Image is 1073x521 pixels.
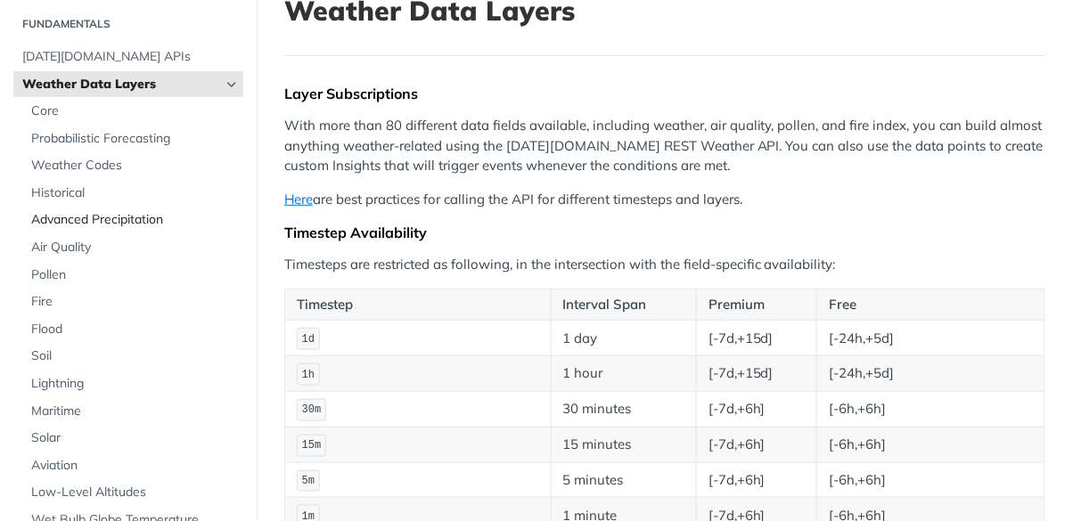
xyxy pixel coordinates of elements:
button: Hide subpages for Weather Data Layers [225,77,239,92]
a: [DATE][DOMAIN_NAME] APIs [13,44,243,70]
a: Flood [22,316,243,343]
a: Historical [22,180,243,207]
a: Soil [22,343,243,370]
a: Fire [22,289,243,315]
span: 30m [302,403,322,416]
p: With more than 80 different data fields available, including weather, air quality, pollen, and fi... [284,116,1045,176]
th: Premium [697,289,817,321]
p: are best practices for calling the API for different timesteps and layers. [284,190,1045,210]
a: Low-Level Altitudes [22,479,243,506]
a: Core [22,98,243,125]
span: 5m [302,475,315,487]
span: 1h [302,369,315,381]
a: Lightning [22,370,243,397]
span: Maritime [31,403,239,420]
span: 15m [302,439,322,452]
span: Solar [31,429,239,447]
a: Here [284,191,313,208]
td: 1 hour [551,356,696,392]
a: Air Quality [22,234,243,261]
a: Advanced Precipitation [22,207,243,233]
h2: Fundamentals [13,16,243,32]
span: Advanced Precipitation [31,211,239,229]
td: 1 day [551,321,696,356]
div: Timestep Availability [284,224,1045,241]
span: 1d [302,333,315,346]
span: Air Quality [31,239,239,256]
td: [-7d,+6h] [697,392,817,427]
p: Timesteps are restricted as following, in the intersection with the field-specific availability: [284,255,1045,275]
td: [-24h,+5d] [817,321,1045,356]
th: Interval Span [551,289,696,321]
span: Probabilistic Forecasting [31,130,239,148]
a: Weather Data LayersHide subpages for Weather Data Layers [13,71,243,98]
span: Flood [31,321,239,338]
td: [-6h,+6h] [817,392,1045,427]
a: Probabilistic Forecasting [22,126,243,152]
td: [-7d,+15d] [697,356,817,392]
td: [-7d,+6h] [697,462,817,498]
span: Fire [31,293,239,311]
span: Pollen [31,266,239,284]
td: 5 minutes [551,462,696,498]
td: 15 minutes [551,427,696,462]
a: Weather Codes [22,152,243,179]
td: 30 minutes [551,392,696,427]
span: Aviation [31,457,239,475]
a: Aviation [22,452,243,479]
td: [-6h,+6h] [817,462,1045,498]
th: Free [817,289,1045,321]
a: Solar [22,425,243,452]
span: Low-Level Altitudes [31,484,239,501]
td: [-7d,+15d] [697,321,817,356]
span: [DATE][DOMAIN_NAME] APIs [22,48,239,66]
span: Weather Codes [31,157,239,175]
span: Core [31,102,239,120]
a: Pollen [22,262,243,289]
span: Soil [31,347,239,365]
span: Weather Data Layers [22,76,220,94]
div: Layer Subscriptions [284,85,1045,102]
td: [-7d,+6h] [697,427,817,462]
span: Historical [31,184,239,202]
td: [-6h,+6h] [817,427,1045,462]
a: Maritime [22,398,243,425]
td: [-24h,+5d] [817,356,1045,392]
span: Lightning [31,375,239,393]
th: Timestep [285,289,552,321]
